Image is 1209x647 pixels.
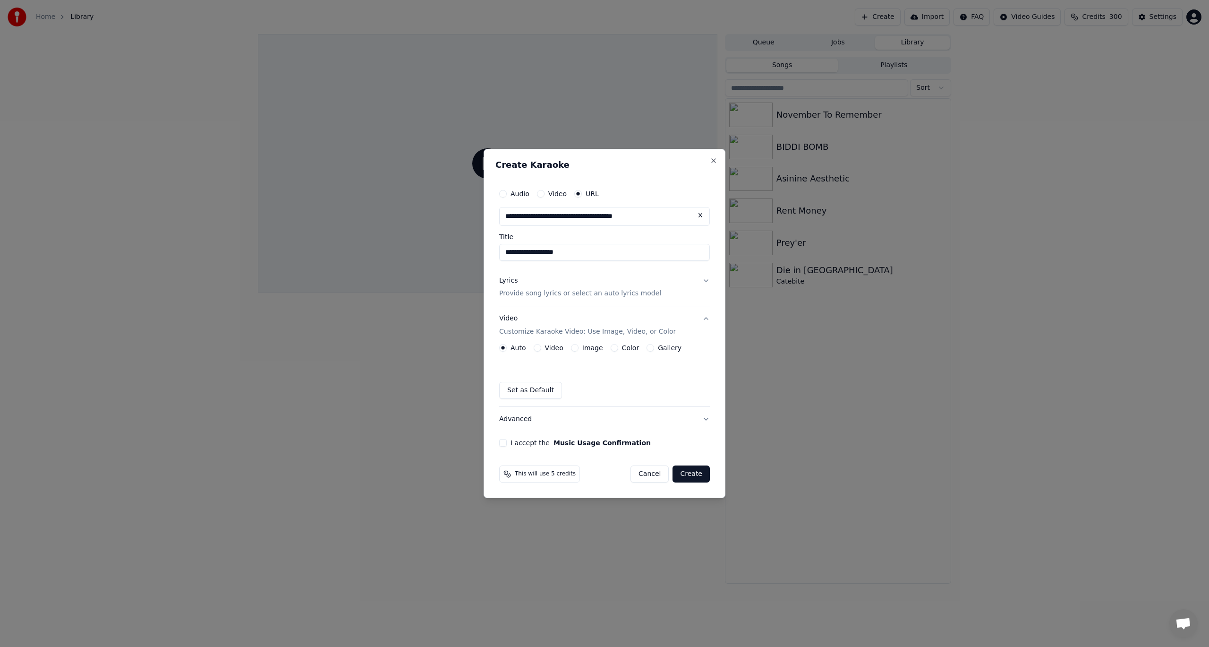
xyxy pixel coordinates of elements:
label: Video [548,190,567,197]
button: Create [673,466,710,483]
label: I accept the [511,440,651,446]
p: Provide song lyrics or select an auto lyrics model [499,289,661,299]
button: I accept the [553,440,651,446]
button: LyricsProvide song lyrics or select an auto lyrics model [499,268,710,306]
label: Color [622,345,639,351]
button: Cancel [630,466,669,483]
label: Title [499,233,710,240]
label: URL [586,190,599,197]
span: This will use 5 credits [515,470,576,478]
div: Lyrics [499,276,518,285]
label: Image [582,345,603,351]
label: Gallery [658,345,681,351]
h2: Create Karaoke [495,161,714,169]
label: Video [545,345,563,351]
p: Customize Karaoke Video: Use Image, Video, or Color [499,327,676,336]
button: Set as Default [499,382,562,399]
div: VideoCustomize Karaoke Video: Use Image, Video, or Color [499,344,710,406]
button: VideoCustomize Karaoke Video: Use Image, Video, or Color [499,307,710,345]
label: Audio [511,190,529,197]
label: Auto [511,345,526,351]
button: Advanced [499,407,710,431]
div: Video [499,314,676,337]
